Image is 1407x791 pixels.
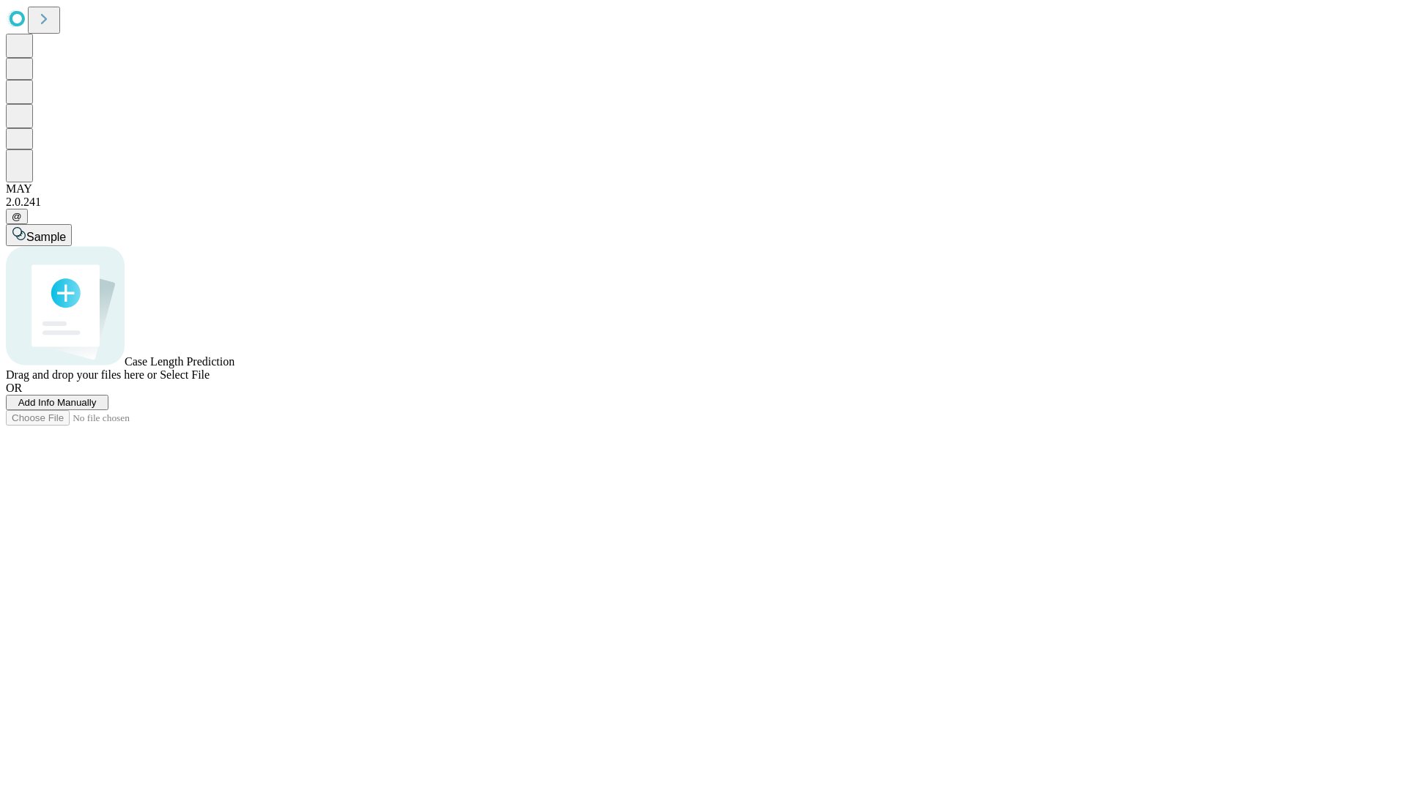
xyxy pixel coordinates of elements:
span: @ [12,211,22,222]
button: Add Info Manually [6,395,108,410]
span: Add Info Manually [18,397,97,408]
div: 2.0.241 [6,196,1401,209]
button: @ [6,209,28,224]
span: Sample [26,231,66,243]
span: Drag and drop your files here or [6,368,157,381]
span: Case Length Prediction [125,355,234,368]
span: OR [6,382,22,394]
button: Sample [6,224,72,246]
div: MAY [6,182,1401,196]
span: Select File [160,368,210,381]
